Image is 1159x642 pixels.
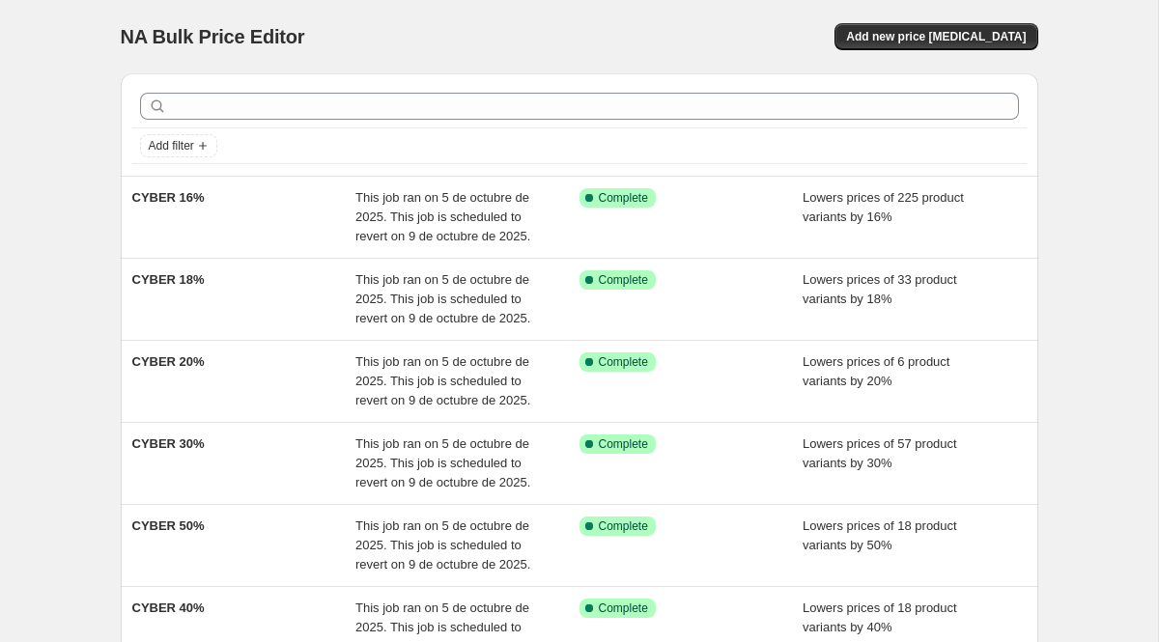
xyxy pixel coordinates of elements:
[599,272,648,288] span: Complete
[803,518,957,552] span: Lowers prices of 18 product variants by 50%
[803,272,957,306] span: Lowers prices of 33 product variants by 18%
[599,436,648,452] span: Complete
[599,518,648,534] span: Complete
[355,518,530,572] span: This job ran on 5 de octubre de 2025. This job is scheduled to revert on 9 de octubre de 2025.
[121,26,305,47] span: NA Bulk Price Editor
[599,354,648,370] span: Complete
[846,29,1026,44] span: Add new price [MEDICAL_DATA]
[132,518,205,533] span: CYBER 50%
[803,354,949,388] span: Lowers prices of 6 product variants by 20%
[132,436,205,451] span: CYBER 30%
[355,190,530,243] span: This job ran on 5 de octubre de 2025. This job is scheduled to revert on 9 de octubre de 2025.
[599,600,648,616] span: Complete
[132,190,205,205] span: CYBER 16%
[132,272,205,287] span: CYBER 18%
[140,134,217,157] button: Add filter
[599,190,648,206] span: Complete
[355,354,530,407] span: This job ran on 5 de octubre de 2025. This job is scheduled to revert on 9 de octubre de 2025.
[803,436,957,470] span: Lowers prices of 57 product variants by 30%
[355,272,530,325] span: This job ran on 5 de octubre de 2025. This job is scheduled to revert on 9 de octubre de 2025.
[355,436,530,489] span: This job ran on 5 de octubre de 2025. This job is scheduled to revert on 9 de octubre de 2025.
[149,138,194,154] span: Add filter
[803,600,957,634] span: Lowers prices of 18 product variants by 40%
[834,23,1037,50] button: Add new price [MEDICAL_DATA]
[132,354,205,369] span: CYBER 20%
[132,600,205,615] span: CYBER 40%
[803,190,964,224] span: Lowers prices of 225 product variants by 16%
